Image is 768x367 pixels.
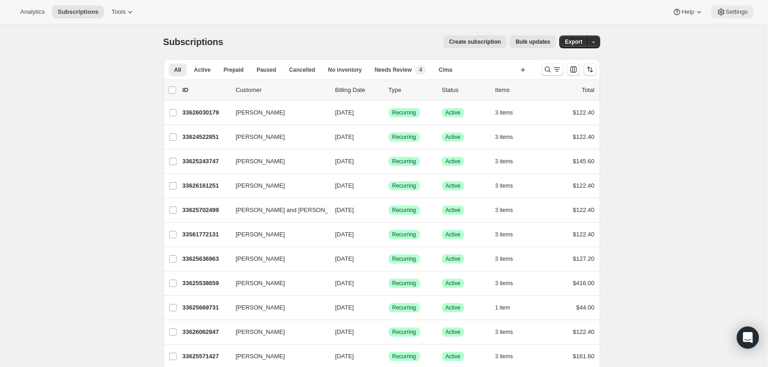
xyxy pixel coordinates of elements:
[111,8,126,16] span: Tools
[257,66,276,74] span: Paused
[516,63,530,76] button: Create new view
[495,155,523,168] button: 3 items
[392,353,416,360] span: Recurring
[230,203,322,218] button: [PERSON_NAME] and [PERSON_NAME]
[389,86,435,95] div: Type
[183,350,595,363] div: 33625571427[PERSON_NAME][DATE]SuccessRecurringSuccessActive3 items$161.60
[495,109,513,116] span: 3 items
[230,349,322,364] button: [PERSON_NAME]
[183,228,595,241] div: 33561772131[PERSON_NAME][DATE]SuccessRecurringSuccessActive3 items$122.40
[335,109,354,116] span: [DATE]
[726,8,748,16] span: Settings
[230,325,322,339] button: [PERSON_NAME]
[495,158,513,165] span: 3 items
[230,252,322,266] button: [PERSON_NAME]
[230,105,322,120] button: [PERSON_NAME]
[335,255,354,262] span: [DATE]
[183,132,229,142] p: 33624522851
[495,326,523,338] button: 3 items
[236,181,285,190] span: [PERSON_NAME]
[183,230,229,239] p: 33561772131
[183,303,229,312] p: 33625669731
[711,6,753,18] button: Settings
[446,182,461,189] span: Active
[495,280,513,287] span: 3 items
[183,326,595,338] div: 33626062947[PERSON_NAME][DATE]SuccessRecurringSuccessActive3 items$122.40
[495,182,513,189] span: 3 items
[183,277,595,290] div: 33625538659[PERSON_NAME][DATE]SuccessRecurringSuccessActive3 items$416.00
[541,63,563,76] button: Search and filter results
[236,86,328,95] p: Customer
[335,206,354,213] span: [DATE]
[392,133,416,141] span: Recurring
[495,204,523,217] button: 3 items
[183,86,229,95] p: ID
[573,328,595,335] span: $122.40
[495,301,521,314] button: 1 item
[573,158,595,165] span: $145.60
[442,86,488,95] p: Status
[57,8,98,16] span: Subscriptions
[236,254,285,264] span: [PERSON_NAME]
[495,179,523,192] button: 3 items
[230,130,322,144] button: [PERSON_NAME]
[15,6,50,18] button: Analytics
[495,304,510,311] span: 1 item
[183,252,595,265] div: 33625636963[PERSON_NAME][DATE]SuccessRecurringSuccessActive3 items$127.20
[236,327,285,337] span: [PERSON_NAME]
[183,131,595,143] div: 33624522851[PERSON_NAME][DATE]SuccessRecurringSuccessActive3 items$122.40
[335,158,354,165] span: [DATE]
[392,206,416,214] span: Recurring
[194,66,211,74] span: Active
[335,133,354,140] span: [DATE]
[392,280,416,287] span: Recurring
[495,106,523,119] button: 3 items
[230,300,322,315] button: [PERSON_NAME]
[495,255,513,263] span: 3 items
[495,353,513,360] span: 3 items
[183,206,229,215] p: 33625702499
[446,280,461,287] span: Active
[236,157,285,166] span: [PERSON_NAME]
[230,154,322,169] button: [PERSON_NAME]
[495,206,513,214] span: 3 items
[236,230,285,239] span: [PERSON_NAME]
[667,6,709,18] button: Help
[516,38,550,46] span: Bulk updates
[289,66,315,74] span: Cancelled
[174,66,181,74] span: All
[106,6,140,18] button: Tools
[335,86,381,95] p: Billing Date
[559,35,588,48] button: Export
[446,133,461,141] span: Active
[582,86,594,95] p: Total
[183,157,229,166] p: 33625243747
[449,38,501,46] span: Create subscription
[495,231,513,238] span: 3 items
[392,328,416,336] span: Recurring
[183,179,595,192] div: 33626161251[PERSON_NAME][DATE]SuccessRecurringSuccessActive3 items$122.40
[236,206,348,215] span: [PERSON_NAME] and [PERSON_NAME]
[183,327,229,337] p: 33626062947
[446,304,461,311] span: Active
[573,231,595,238] span: $122.40
[183,181,229,190] p: 33626161251
[392,182,416,189] span: Recurring
[446,206,461,214] span: Active
[236,132,285,142] span: [PERSON_NAME]
[236,279,285,288] span: [PERSON_NAME]
[443,35,506,48] button: Create subscription
[163,37,224,47] span: Subscriptions
[183,301,595,314] div: 33625669731[PERSON_NAME][DATE]SuccessRecurringSuccessActive1 item$44.00
[236,108,285,117] span: [PERSON_NAME]
[392,304,416,311] span: Recurring
[573,280,595,287] span: $416.00
[446,328,461,336] span: Active
[183,352,229,361] p: 33625571427
[446,109,461,116] span: Active
[230,227,322,242] button: [PERSON_NAME]
[510,35,556,48] button: Bulk updates
[495,131,523,143] button: 3 items
[335,231,354,238] span: [DATE]
[230,178,322,193] button: [PERSON_NAME]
